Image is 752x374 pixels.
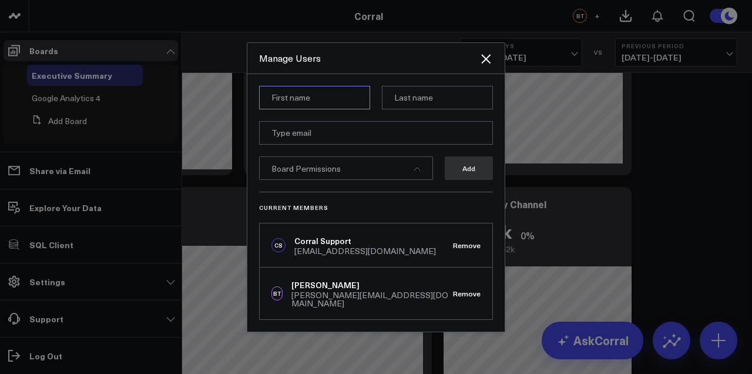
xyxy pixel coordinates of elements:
[271,163,341,174] span: Board Permissions
[479,52,493,66] button: Close
[445,156,493,180] button: Add
[259,204,493,211] h3: Current Members
[453,289,481,298] button: Remove
[259,86,370,109] input: First name
[271,286,283,300] div: BT
[294,235,436,247] div: Corral Support
[291,291,453,308] div: [PERSON_NAME][EMAIL_ADDRESS][DOMAIN_NAME]
[453,241,481,249] button: Remove
[382,86,493,109] input: Last name
[259,121,493,145] input: Type email
[291,279,453,291] div: [PERSON_NAME]
[271,238,286,252] div: CS
[294,247,436,255] div: [EMAIL_ADDRESS][DOMAIN_NAME]
[259,52,479,65] div: Manage Users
